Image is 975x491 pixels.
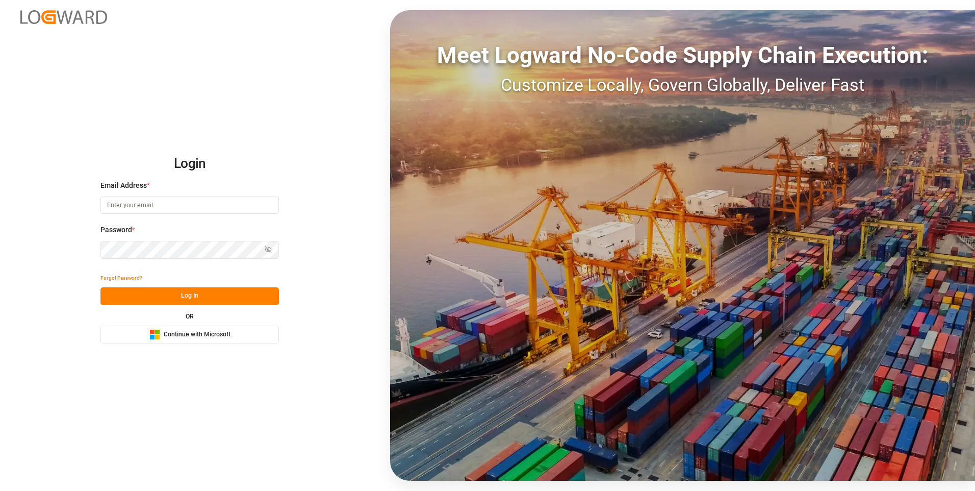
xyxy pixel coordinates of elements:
[186,313,194,320] small: OR
[100,148,279,180] h2: Login
[100,180,147,191] span: Email Address
[390,38,975,72] div: Meet Logward No-Code Supply Chain Execution:
[100,225,132,235] span: Password
[100,326,279,343] button: Continue with Microsoft
[390,72,975,98] div: Customize Locally, Govern Globally, Deliver Fast
[100,269,142,287] button: Forgot Password?
[100,196,279,214] input: Enter your email
[100,287,279,305] button: Log In
[164,330,230,339] span: Continue with Microsoft
[20,10,107,24] img: Logward_new_orange.png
